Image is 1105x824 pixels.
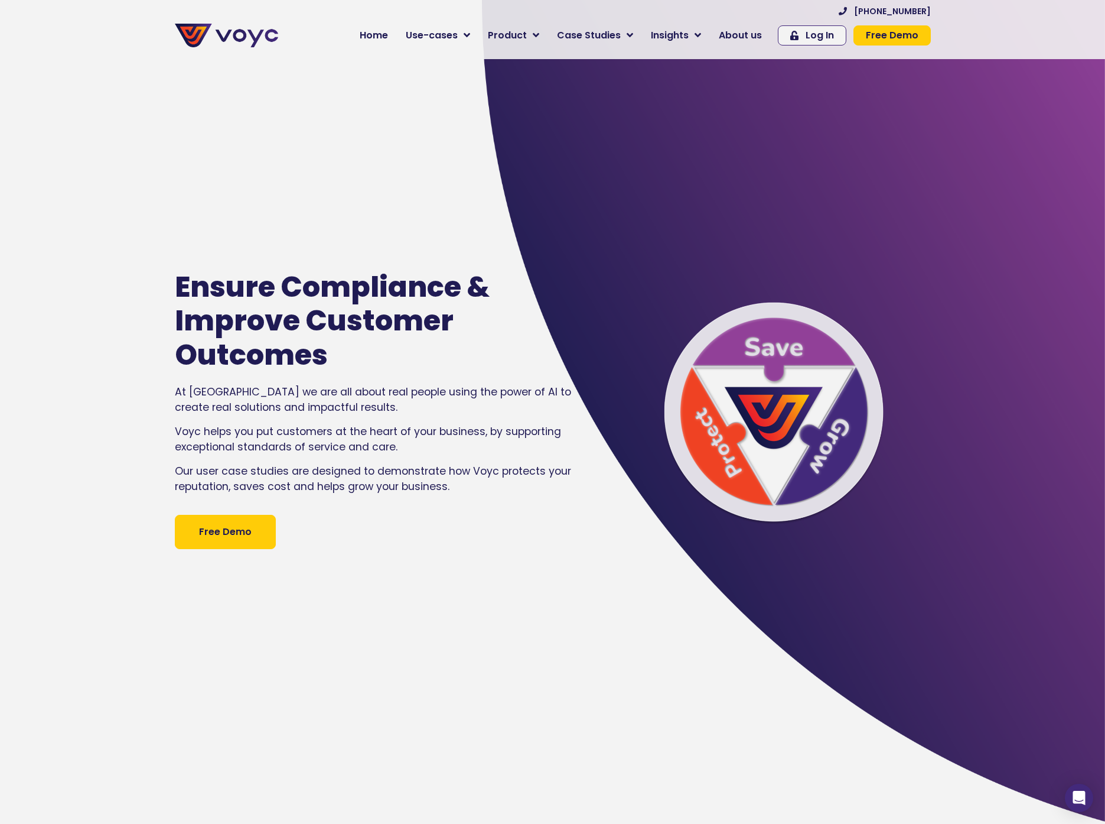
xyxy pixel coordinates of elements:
[1065,784,1093,812] div: Open Intercom Messenger
[351,24,397,47] a: Home
[853,25,931,46] a: Free Demo
[719,28,762,43] span: About us
[854,7,931,15] span: [PHONE_NUMBER]
[479,24,548,47] a: Product
[710,24,771,47] a: About us
[839,7,931,15] a: [PHONE_NUMBER]
[360,28,388,43] span: Home
[806,31,834,40] span: Log In
[866,31,918,40] span: Free Demo
[199,525,252,539] span: Free Demo
[175,270,543,372] h1: Ensure Compliance & Improve Customer Outcomes
[175,24,278,47] img: voyc-full-logo
[557,28,621,43] span: Case Studies
[406,28,458,43] span: Use-cases
[397,24,479,47] a: Use-cases
[651,28,689,43] span: Insights
[175,463,579,495] p: Our user case studies are designed to demonstrate how Voyc protects your reputation, saves cost a...
[548,24,642,47] a: Case Studies
[488,28,527,43] span: Product
[778,25,846,46] a: Log In
[175,384,579,416] p: At [GEOGRAPHIC_DATA] we are all about real people using the power of AI to create real solutions ...
[642,24,710,47] a: Insights
[175,424,579,455] p: Voyc helps you put customers at the heart of your business, by supporting exceptional standards o...
[175,515,276,549] a: Free Demo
